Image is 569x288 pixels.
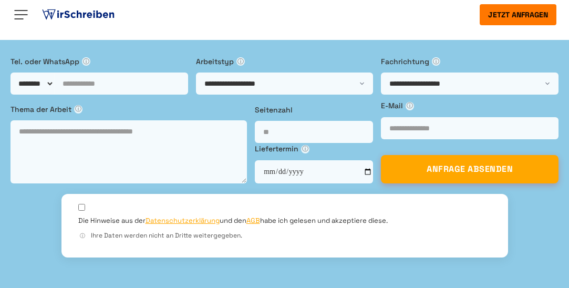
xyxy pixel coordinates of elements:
[146,216,220,225] a: Datenschutzerklärung
[381,56,558,67] label: Fachrichtung
[78,232,87,240] span: ⓘ
[40,7,117,23] img: logo ghostwriter-österreich
[255,143,373,155] label: Liefertermin
[236,57,245,66] span: ⓘ
[301,145,309,153] span: ⓘ
[246,216,260,225] a: AGB
[78,216,388,225] label: Die Hinweise aus der und den habe ich gelesen und akzeptiere diese.
[82,57,90,66] span: ⓘ
[255,104,373,116] label: Seitenzahl
[11,104,247,115] label: Thema der Arbeit
[480,4,556,25] button: Jetzt anfragen
[406,102,414,110] span: ⓘ
[74,105,82,114] span: ⓘ
[196,56,374,67] label: Arbeitstyp
[11,56,188,67] label: Tel. oder WhatsApp
[432,57,440,66] span: ⓘ
[381,100,558,111] label: E-Mail
[381,155,558,183] button: ANFRAGE ABSENDEN
[78,231,491,241] div: Ihre Daten werden nicht an Dritte weitergegeben.
[13,6,29,23] img: Menu open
